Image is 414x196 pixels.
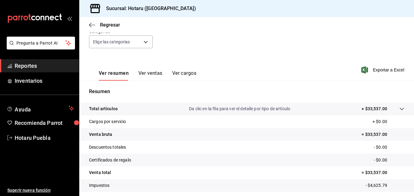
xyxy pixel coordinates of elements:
span: Regresar [100,22,120,28]
span: Reportes [15,62,74,70]
p: Venta bruta [89,131,112,138]
p: Resumen [89,88,404,95]
button: Exportar a Excel [362,66,404,74]
span: Elige las categorías [93,39,130,45]
p: = $33,537.00 [362,169,404,176]
p: Da clic en la fila para ver el detalle por tipo de artículo [189,106,290,112]
button: Regresar [89,22,120,28]
p: Venta total [89,169,111,176]
button: Ver ventas [138,70,162,81]
span: Hotaru Puebla [15,134,74,142]
span: Recomienda Parrot [15,119,74,127]
button: Ver resumen [99,70,129,81]
p: Cargos por servicio [89,118,126,125]
button: open_drawer_menu [67,16,72,21]
span: Pregunta a Parrot AI [16,40,66,46]
h3: Sucursal: Hotaru ([GEOGRAPHIC_DATA]) [101,5,196,12]
a: Pregunta a Parrot AI [4,44,75,51]
p: Certificados de regalo [89,157,131,163]
p: = $33,537.00 [362,131,404,138]
p: - $0.00 [374,144,404,151]
button: Pregunta a Parrot AI [7,37,75,49]
p: - $0.00 [374,157,404,163]
p: + $0.00 [373,118,404,125]
p: Total artículos [89,106,118,112]
p: Impuestos [89,182,109,189]
button: Ver cargos [172,70,197,81]
p: + $33,537.00 [362,106,387,112]
span: Inventarios [15,77,74,85]
span: Sugerir nueva función [7,187,74,194]
div: navigation tabs [99,70,196,81]
span: Ayuda [15,105,66,112]
p: - $4,625.79 [366,182,404,189]
p: Descuentos totales [89,144,126,151]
